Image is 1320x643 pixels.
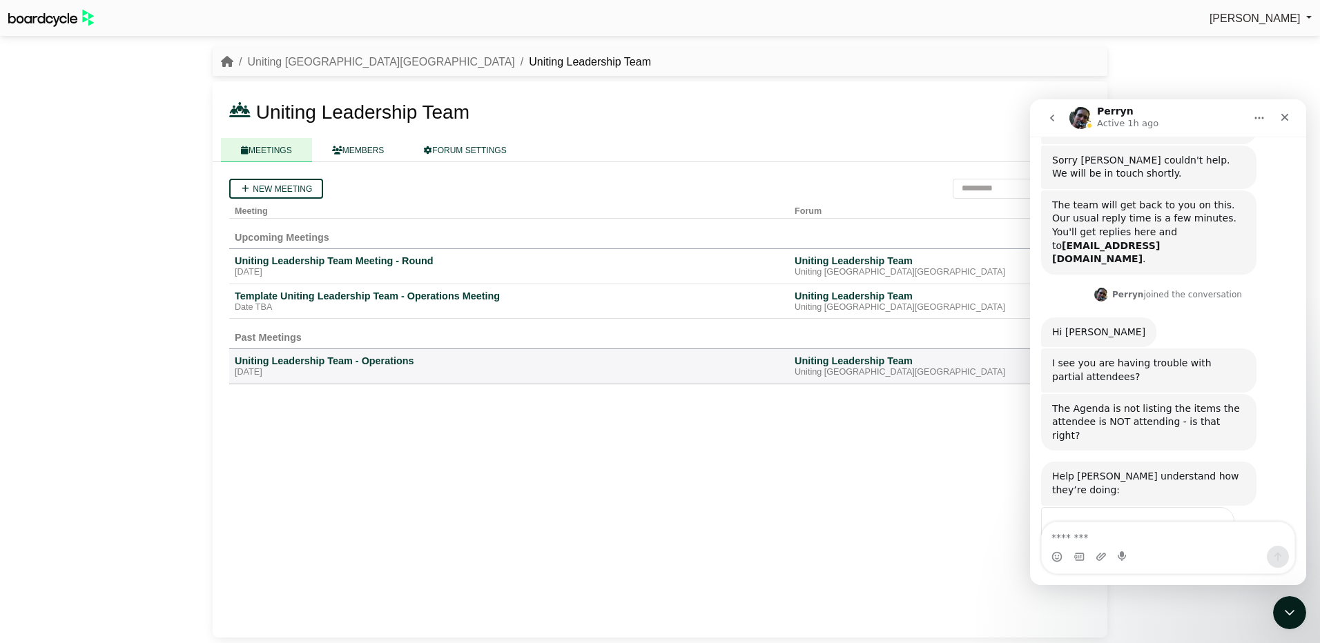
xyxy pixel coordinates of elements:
div: Date TBA [235,302,784,313]
a: Uniting Leadership Team Meeting - Round [DATE] [235,255,784,278]
div: Uniting Leadership Team [795,290,1043,302]
a: Uniting Leadership Team - Operations [DATE] [235,355,784,378]
textarea: Message… [12,423,264,446]
div: Uniting [GEOGRAPHIC_DATA][GEOGRAPHIC_DATA] [795,367,1043,378]
a: Uniting Leadership Team Uniting [GEOGRAPHIC_DATA][GEOGRAPHIC_DATA] [795,355,1043,378]
div: Uniting Leadership Team [795,355,1043,367]
div: [DATE] [235,267,784,278]
a: Uniting Leadership Team Uniting [GEOGRAPHIC_DATA][GEOGRAPHIC_DATA] [795,255,1043,278]
div: Template Uniting Leadership Team - Operations Meeting [235,290,784,302]
td: Past Meetings [229,319,1091,349]
th: Forum [789,199,1049,219]
button: Emoji picker [21,452,32,463]
li: Uniting Leadership Team [515,53,651,71]
span: [PERSON_NAME] [1210,12,1301,24]
div: Uniting [GEOGRAPHIC_DATA][GEOGRAPHIC_DATA] [795,267,1043,278]
div: Uniting Leadership Team Meeting - Round [235,255,784,267]
a: [PERSON_NAME] [1210,10,1312,28]
div: Uniting Leadership Team - Operations [235,355,784,367]
img: BoardcycleBlackGreen-aaafeed430059cb809a45853b8cf6d952af9d84e6e89e1f1685b34bfd5cb7d64.svg [8,10,94,27]
iframe: Intercom live chat [1030,99,1306,585]
a: Uniting [GEOGRAPHIC_DATA][GEOGRAPHIC_DATA] [247,56,514,68]
div: Cursor says… [11,408,265,506]
a: MEETINGS [221,138,312,162]
a: Template Uniting Leadership Team - Operations Meeting Date TBA [235,290,784,313]
iframe: Intercom live chat [1273,596,1306,629]
div: Uniting Leadership Team [795,255,1043,267]
button: Upload attachment [66,452,77,463]
td: Upcoming Meetings [229,218,1091,248]
a: FORUM SETTINGS [404,138,526,162]
button: Gif picker [43,452,55,463]
button: Start recording [88,452,99,463]
a: MEMBERS [312,138,405,162]
th: Meeting [229,199,789,219]
a: New meeting [229,179,323,199]
span: Uniting Leadership Team [256,101,469,123]
button: Send a message… [237,446,259,468]
div: Uniting [GEOGRAPHIC_DATA][GEOGRAPHIC_DATA] [795,302,1043,313]
a: Uniting Leadership Team Uniting [GEOGRAPHIC_DATA][GEOGRAPHIC_DATA] [795,290,1043,313]
div: [DATE] [235,367,784,378]
nav: breadcrumb [221,53,651,71]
